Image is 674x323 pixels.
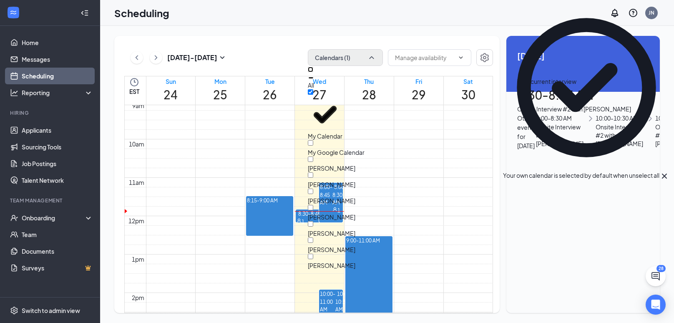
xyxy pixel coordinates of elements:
div: Team Management [10,197,91,204]
svg: SmallChevronDown [217,53,227,63]
h1: 25 [213,86,227,104]
a: August 30, 2025 [460,76,477,105]
a: August 24, 2025 [162,76,179,105]
span: EST [129,87,139,96]
a: Team [22,226,93,243]
div: Tue [263,77,277,86]
a: Applicants [22,122,93,139]
div: Mon [213,77,227,86]
div: [PERSON_NAME] [308,261,355,270]
svg: Analysis [10,88,18,97]
a: August 26, 2025 [261,76,279,105]
span: 10:00-10:30 AM [335,289,352,313]
h1: 24 [163,86,178,104]
button: ChevronLeft [131,51,143,64]
div: Hiring [10,109,91,116]
button: ChevronRight [150,51,162,64]
input: [PERSON_NAME] [308,221,313,227]
div: Fri [412,77,426,86]
div: Reporting [22,88,93,97]
div: Sun [163,77,178,86]
h3: [DATE] - [DATE] [167,53,217,62]
div: 11am [127,178,146,187]
div: Onboarding [22,214,86,222]
svg: User [297,218,302,223]
div: My Google Calendar [308,148,365,156]
a: August 25, 2025 [211,76,229,105]
input: My Calendar [308,89,313,95]
a: Home [22,34,93,51]
input: [PERSON_NAME] [308,237,313,243]
a: Documents [22,243,93,260]
svg: Cross [659,171,669,181]
div: Sat [461,77,475,86]
div: [PERSON_NAME] [308,197,355,205]
input: Manage availability [395,53,454,62]
svg: Collapse [80,9,89,17]
svg: Minimize [308,75,314,81]
input: [PERSON_NAME] [308,254,313,259]
div: All [308,81,314,89]
svg: ChatActive [651,271,661,281]
span: 10:00-11:00 AM [320,290,335,322]
div: [PERSON_NAME] [308,164,355,172]
div: 12pm [127,216,146,225]
button: ChatActive [646,266,666,286]
span: 1 [302,218,304,226]
svg: WorkstreamLogo [9,8,18,17]
a: Scheduling [22,68,93,84]
a: Sourcing Tools [22,139,93,155]
div: Switch to admin view [22,306,80,315]
input: My Google Calendar [308,140,313,146]
h1: Scheduling [114,6,169,20]
svg: Settings [480,53,490,63]
input: All [308,67,313,72]
svg: ChevronDown [458,54,464,61]
a: Job Postings [22,155,93,172]
svg: CheckmarkCircle [503,4,670,171]
input: [PERSON_NAME] [308,172,313,178]
span: 8:15-9:00 AM [247,197,278,205]
a: Talent Network [22,172,93,189]
button: Calendars (1)ChevronUp [308,49,383,66]
div: [PERSON_NAME] [308,245,355,254]
h1: 26 [263,86,277,104]
div: 10am [127,139,146,149]
svg: Settings [10,306,18,315]
h1: 30 [461,86,475,104]
button: Settings [476,49,493,66]
div: Open Intercom Messenger [646,295,666,315]
svg: ChevronUp [367,53,376,62]
div: [PERSON_NAME] [308,180,355,189]
div: [PERSON_NAME] [308,213,355,221]
svg: UserCheck [10,214,18,222]
div: My Calendar [308,132,342,140]
a: Messages [22,51,93,68]
div: 1pm [130,255,146,264]
a: SurveysCrown [22,260,93,276]
span: 8:30-8:45 AM [297,209,329,218]
h1: 29 [412,86,426,104]
svg: ChevronLeft [133,53,141,63]
svg: Clock [129,77,139,87]
div: 2pm [130,293,146,302]
div: 28 [656,265,666,272]
svg: Checkmark [308,97,342,132]
div: [PERSON_NAME] [308,229,355,237]
div: 9am [131,101,146,110]
input: [PERSON_NAME] [308,189,313,194]
input: [PERSON_NAME] [308,156,313,162]
a: August 29, 2025 [410,76,428,105]
input: [PERSON_NAME] [308,205,313,210]
div: Your own calendar is selected by default when unselect all [503,171,659,181]
svg: ChevronRight [152,53,160,63]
